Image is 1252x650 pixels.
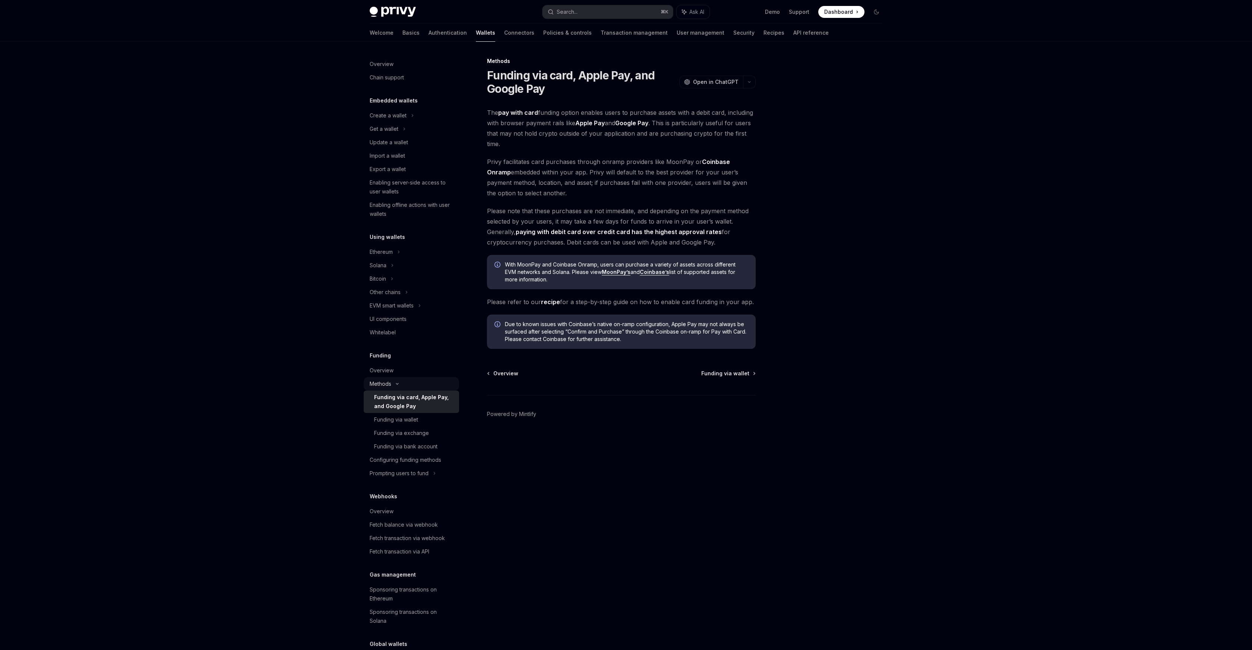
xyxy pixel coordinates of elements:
[374,393,455,411] div: Funding via card, Apple Pay, and Google Pay
[364,531,459,545] a: Fetch transaction via webhook
[364,364,459,377] a: Overview
[679,76,743,88] button: Open in ChatGPT
[370,178,455,196] div: Enabling server-side access to user wallets
[370,379,391,388] div: Methods
[370,328,396,337] div: Whitelabel
[364,453,459,467] a: Configuring funding methods
[364,176,459,198] a: Enabling server-side access to user wallets
[818,6,864,18] a: Dashboard
[364,71,459,84] a: Chain support
[364,312,459,326] a: UI components
[541,298,560,306] a: recipe
[370,233,405,242] h5: Using wallets
[370,455,441,464] div: Configuring funding methods
[615,119,648,127] strong: Google Pay
[370,151,405,160] div: Import a wallet
[370,165,406,174] div: Export a wallet
[487,157,756,198] span: Privy facilitates card purchases through onramp providers like MoonPay or embedded within your ap...
[370,7,416,17] img: dark logo
[364,545,459,558] a: Fetch transaction via API
[487,206,756,247] span: Please note that these purchases are not immediate, and depending on the payment method selected ...
[364,57,459,71] a: Overview
[364,198,459,221] a: Enabling offline actions with user wallets
[476,24,495,42] a: Wallets
[374,442,437,451] div: Funding via bank account
[516,228,722,236] strong: paying with debit card over credit card has the highest approval rates
[677,24,724,42] a: User management
[661,9,668,15] span: ⌘ K
[543,5,673,19] button: Search...⌘K
[601,24,668,42] a: Transaction management
[693,78,739,86] span: Open in ChatGPT
[370,520,438,529] div: Fetch balance via webhook
[364,518,459,531] a: Fetch balance via webhook
[370,261,386,270] div: Solana
[364,149,459,162] a: Import a wallet
[789,8,809,16] a: Support
[504,24,534,42] a: Connectors
[494,262,502,269] svg: Info
[824,8,853,16] span: Dashboard
[370,507,393,516] div: Overview
[370,24,393,42] a: Welcome
[370,288,401,297] div: Other chains
[370,138,408,147] div: Update a wallet
[364,326,459,339] a: Whitelabel
[370,366,393,375] div: Overview
[370,492,397,501] h5: Webhooks
[364,136,459,149] a: Update a wallet
[370,301,414,310] div: EVM smart wallets
[793,24,829,42] a: API reference
[494,321,502,329] svg: Info
[765,8,780,16] a: Demo
[374,415,418,424] div: Funding via wallet
[364,413,459,426] a: Funding via wallet
[493,370,518,377] span: Overview
[364,391,459,413] a: Funding via card, Apple Pay, and Google Pay
[370,124,398,133] div: Get a wallet
[370,247,393,256] div: Ethereum
[370,640,407,649] h5: Global wallets
[640,269,669,275] a: Coinbase’s
[402,24,420,42] a: Basics
[370,469,429,478] div: Prompting users to fund
[374,429,429,438] div: Funding via exchange
[370,73,404,82] div: Chain support
[364,605,459,628] a: Sponsoring transactions on Solana
[370,96,418,105] h5: Embedded wallets
[364,505,459,518] a: Overview
[370,111,407,120] div: Create a wallet
[370,274,386,283] div: Bitcoin
[487,69,676,95] h1: Funding via card, Apple Pay, and Google Pay
[602,269,630,275] a: MoonPay’s
[364,426,459,440] a: Funding via exchange
[370,547,429,556] div: Fetch transaction via API
[370,585,455,603] div: Sponsoring transactions on Ethereum
[364,440,459,453] a: Funding via bank account
[505,321,748,343] span: Due to known issues with Coinbase’s native on-ramp configuration, Apple Pay may not always be sur...
[487,57,756,65] div: Methods
[370,201,455,218] div: Enabling offline actions with user wallets
[429,24,467,42] a: Authentication
[364,162,459,176] a: Export a wallet
[557,7,578,16] div: Search...
[689,8,704,16] span: Ask AI
[487,107,756,149] span: The funding option enables users to purchase assets with a debit card, including with browser pay...
[575,119,605,127] strong: Apple Pay
[370,60,393,69] div: Overview
[370,570,416,579] h5: Gas management
[370,351,391,360] h5: Funding
[701,370,749,377] span: Funding via wallet
[487,410,536,418] a: Powered by Mintlify
[701,370,755,377] a: Funding via wallet
[763,24,784,42] a: Recipes
[733,24,755,42] a: Security
[488,370,518,377] a: Overview
[370,534,445,543] div: Fetch transaction via webhook
[543,24,592,42] a: Policies & controls
[487,297,756,307] span: Please refer to our for a step-by-step guide on how to enable card funding in your app.
[677,5,709,19] button: Ask AI
[505,261,748,283] span: With MoonPay and Coinbase Onramp, users can purchase a variety of assets across different EVM net...
[498,109,538,116] strong: pay with card
[870,6,882,18] button: Toggle dark mode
